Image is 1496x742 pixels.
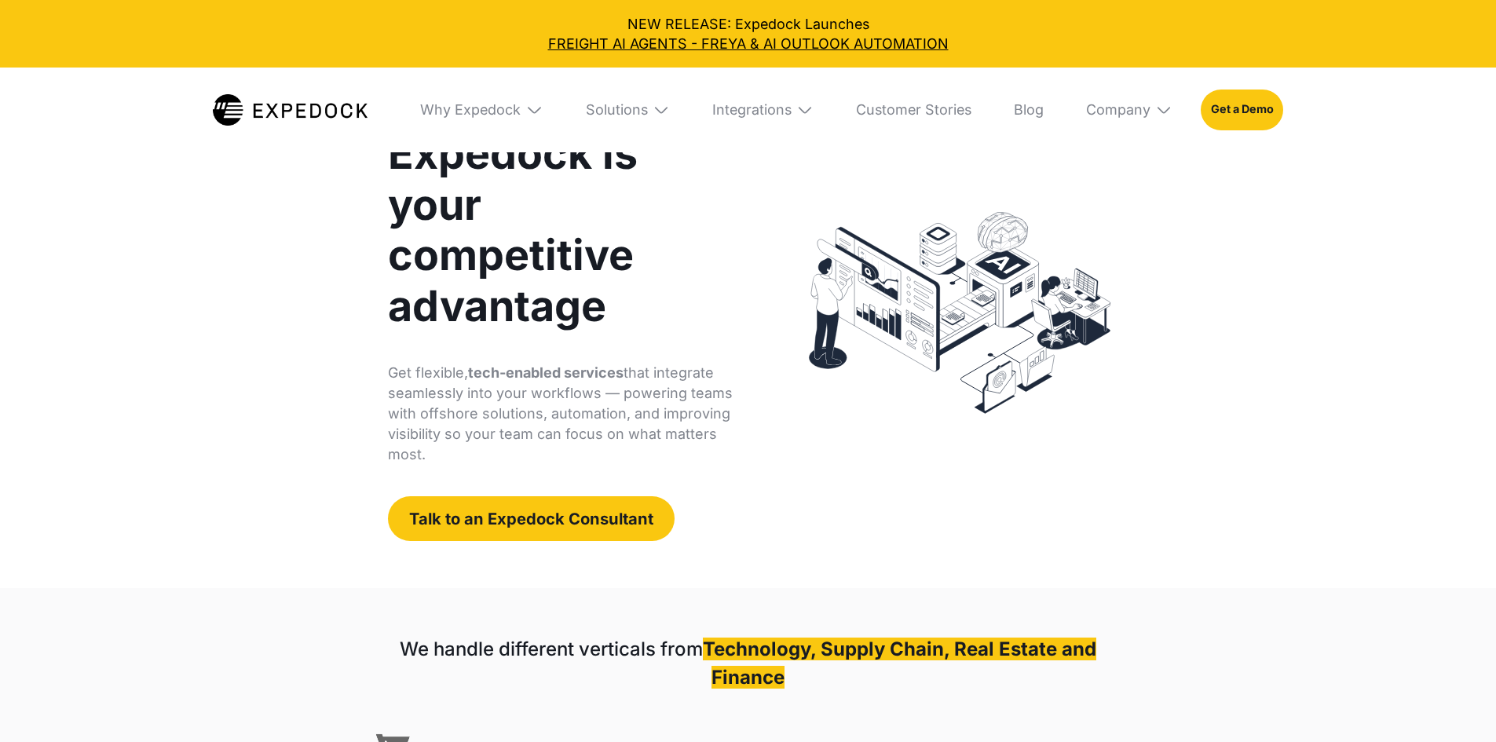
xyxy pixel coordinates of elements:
div: Why Expedock [420,101,521,119]
p: Get flexible, that integrate seamlessly into your workflows — powering teams with offshore soluti... [388,363,736,465]
a: Talk to an Expedock Consultant [388,496,675,540]
a: Blog [1000,68,1058,152]
a: Get a Demo [1201,90,1283,130]
strong: Technology, Supply Chain, Real Estate and Finance [703,638,1096,689]
div: Company [1086,101,1150,119]
strong: We handle different verticals from [400,638,703,660]
strong: tech-enabled services [468,364,624,381]
div: Solutions [586,101,648,119]
a: FREIGHT AI AGENTS - FREYA & AI OUTLOOK AUTOMATION [14,34,1482,53]
a: Customer Stories [842,68,986,152]
div: NEW RELEASE: Expedock Launches [14,14,1482,53]
h1: Expedock is your competitive advantage [388,129,736,331]
div: Integrations [712,101,792,119]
